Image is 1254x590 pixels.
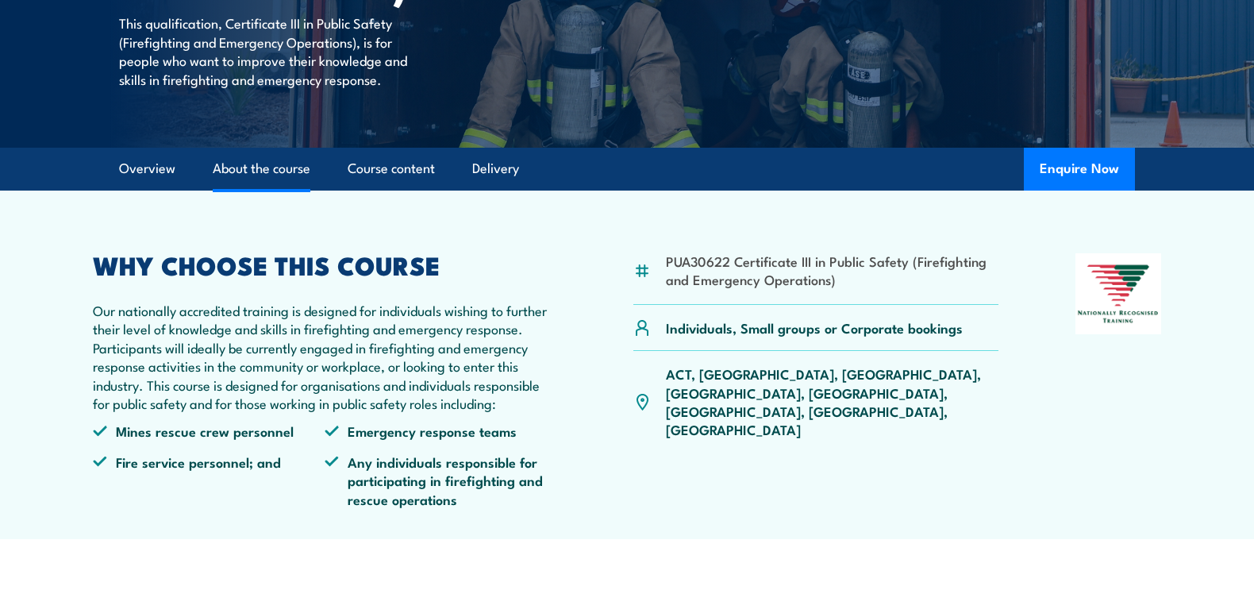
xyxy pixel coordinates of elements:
[1075,253,1161,334] img: Nationally Recognised Training logo.
[93,453,325,508] li: Fire service personnel; and
[666,364,998,439] p: ACT, [GEOGRAPHIC_DATA], [GEOGRAPHIC_DATA], [GEOGRAPHIC_DATA], [GEOGRAPHIC_DATA], [GEOGRAPHIC_DATA...
[325,422,556,440] li: Emergency response teams
[472,148,519,190] a: Delivery
[1024,148,1135,191] button: Enquire Now
[119,148,175,190] a: Overview
[93,422,325,440] li: Mines rescue crew personnel
[93,253,556,276] h2: WHY CHOOSE THIS COURSE
[325,453,556,508] li: Any individuals responsible for participating in firefighting and rescue operations
[348,148,435,190] a: Course content
[213,148,310,190] a: About the course
[666,318,963,337] p: Individuals, Small groups or Corporate bookings
[666,252,998,289] li: PUA30622 Certificate III in Public Safety (Firefighting and Emergency Operations)
[93,301,556,412] p: Our nationally accredited training is designed for individuals wishing to further their level of ...
[119,13,409,88] p: This qualification, Certificate III in Public Safety (Firefighting and Emergency Operations), is ...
